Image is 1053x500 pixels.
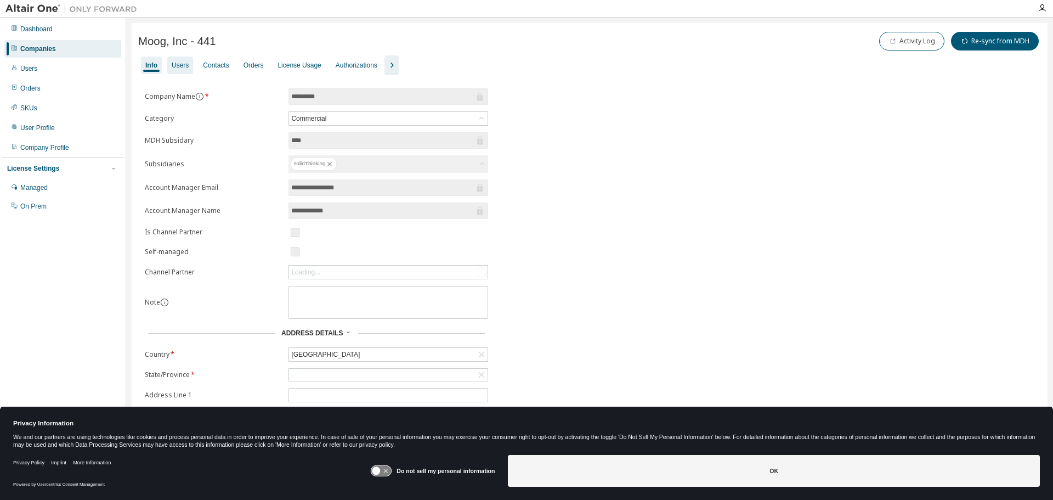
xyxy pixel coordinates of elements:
label: Address Line 1 [145,391,282,400]
div: Orders [20,84,41,93]
div: [GEOGRAPHIC_DATA] [289,348,488,361]
div: Company Profile [20,143,69,152]
div: SKUs [20,104,37,113]
button: Re-sync from MDH [951,32,1039,50]
div: On Prem [20,202,47,211]
div: Commercial [290,113,328,125]
div: Authorizations [336,61,377,70]
div: User Profile [20,123,55,132]
div: Loading... [289,266,488,279]
label: Category [145,114,282,123]
div: Users [20,64,37,73]
div: License Settings [7,164,59,173]
div: Loading... [291,268,320,277]
label: Account Manager Name [145,206,282,215]
div: solidThinking [291,158,337,171]
label: Country [145,350,282,359]
label: Company Name [145,92,282,101]
label: MDH Subsidary [145,136,282,145]
img: Altair One [5,3,143,14]
span: Moog, Inc - 441 [138,35,216,48]
button: Activity Log [879,32,944,50]
label: State/Province [145,370,282,379]
div: Managed [20,183,48,192]
span: Address Details [281,329,343,337]
button: information [160,298,169,307]
div: Dashboard [20,25,53,33]
label: Subsidiaries [145,160,282,168]
label: Account Manager Email [145,183,282,192]
div: Orders [244,61,264,70]
div: Companies [20,44,56,53]
div: [GEOGRAPHIC_DATA] [290,349,361,361]
label: Is Channel Partner [145,228,282,237]
div: solidThinking [288,155,488,173]
div: Users [172,61,189,70]
div: License Usage [278,61,321,70]
button: information [195,92,204,101]
label: Channel Partner [145,268,282,277]
div: Commercial [289,112,488,125]
div: Info [145,61,157,70]
label: Self-managed [145,248,282,256]
div: Contacts [203,61,229,70]
label: Note [145,297,160,307]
